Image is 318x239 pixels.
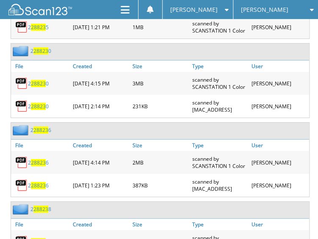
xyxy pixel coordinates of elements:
a: File [11,60,71,72]
div: 231KB [130,97,190,115]
img: folder2.png [13,46,30,56]
div: [DATE] 2:14 PM [71,97,130,115]
div: [DATE] 1:23 PM [71,176,130,195]
span: 28823 [33,47,48,55]
span: 28823 [31,80,46,87]
a: Created [71,60,130,72]
div: scanned by [MAC_ADDRESS] [190,97,249,115]
div: [PERSON_NAME] [249,18,309,36]
a: User [249,219,309,230]
div: scanned by SCANSTATION 1 Color [190,74,249,93]
a: Size [130,60,190,72]
div: [DATE] 1:21 PM [71,18,130,36]
iframe: Chat Widget [276,198,318,239]
span: 28823 [31,159,46,166]
span: 28823 [31,182,46,189]
a: 2288236 [28,159,49,166]
span: 28823 [33,126,48,134]
a: 2288230 [28,103,49,110]
img: PDF.png [15,179,28,192]
div: 2MB [130,153,190,172]
img: PDF.png [15,77,28,90]
a: Type [190,140,249,151]
img: PDF.png [15,21,28,33]
span: 28823 [31,103,46,110]
div: [PERSON_NAME] [249,176,309,195]
a: Size [130,140,190,151]
a: Type [190,60,249,72]
a: 2288230 [30,47,51,55]
a: 2288238 [30,206,51,213]
span: 28823 [33,206,48,213]
div: 387KB [130,176,190,195]
span: [PERSON_NAME] [170,7,218,12]
div: [PERSON_NAME] [249,153,309,172]
img: PDF.png [15,100,28,113]
a: 2288230 [28,80,49,87]
a: File [11,219,71,230]
div: 1MB [130,18,190,36]
img: scan123-logo-white.svg [8,4,72,15]
a: Type [190,219,249,230]
img: folder2.png [13,204,30,214]
a: Created [71,140,130,151]
img: PDF.png [15,156,28,169]
a: 2288236 [30,126,51,134]
div: scanned by [MAC_ADDRESS] [190,176,249,195]
div: scanned by SCANSTATION 1 Color [190,153,249,172]
a: 2288236 [28,182,49,189]
div: scanned by SCANSTATION 1 Color [190,18,249,36]
a: User [249,60,309,72]
div: [DATE] 4:14 PM [71,153,130,172]
span: 28823 [31,24,46,31]
div: 3MB [130,74,190,93]
a: Size [130,219,190,230]
div: [DATE] 4:15 PM [71,74,130,93]
div: [PERSON_NAME] [249,97,309,115]
a: User [249,140,309,151]
a: Created [71,219,130,230]
a: File [11,140,71,151]
div: [PERSON_NAME] [249,74,309,93]
span: [PERSON_NAME] [241,7,288,12]
a: 2288235 [28,24,49,31]
img: folder2.png [13,125,30,135]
